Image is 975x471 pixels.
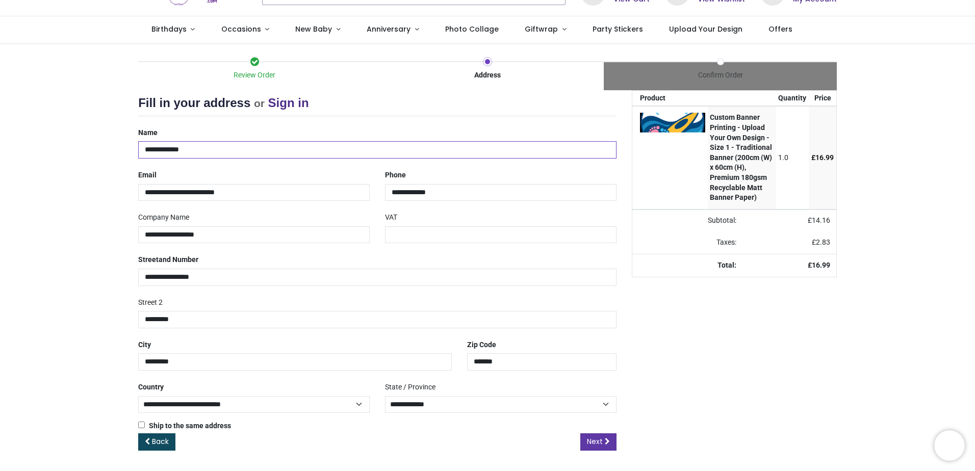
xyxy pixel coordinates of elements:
[385,209,397,226] label: VAT
[138,70,371,81] div: Review Order
[815,153,834,162] span: 16.99
[778,153,806,163] div: 1.0
[151,24,187,34] span: Birthdays
[138,336,151,354] label: City
[254,97,265,109] small: or
[812,261,830,269] span: 16.99
[138,209,189,226] label: Company Name
[159,255,198,264] span: and Number
[812,216,830,224] span: 14.16
[640,113,705,132] img: 9m6INEAAAAGSURBVAMAEYup39oOZxAAAAAASUVORK5CYII=
[152,436,169,447] span: Back
[138,96,250,110] span: Fill in your address
[593,24,643,34] span: Party Stickers
[221,24,261,34] span: Occasions
[808,261,830,269] strong: £
[768,24,792,34] span: Offers
[445,24,499,34] span: Photo Collage
[632,91,708,106] th: Product
[385,167,406,184] label: Phone
[138,124,158,142] label: Name
[138,422,145,428] input: Ship to the same address
[808,216,830,224] span: £
[353,16,432,43] a: Anniversary
[367,24,410,34] span: Anniversary
[632,210,742,232] td: Subtotal:
[138,251,198,269] label: Street
[934,430,965,461] iframe: Brevo live chat
[208,16,283,43] a: Occasions
[525,24,558,34] span: Giftwrap
[295,24,332,34] span: New Baby
[580,433,617,451] a: Next
[138,379,164,396] label: Country
[511,16,579,43] a: Giftwrap
[467,336,496,354] label: Zip Code
[138,421,231,431] label: Ship to the same address
[283,16,354,43] a: New Baby
[371,70,604,81] div: Address
[811,153,834,162] span: £
[632,231,742,254] td: Taxes:
[138,433,175,451] a: Back
[268,96,309,110] a: Sign in
[710,113,772,201] strong: Custom Banner Printing - Upload Your Own Design - Size 1 - Traditional Banner (200cm (W) x 60cm (...
[385,379,435,396] label: State / Province
[816,238,830,246] span: 2.83
[812,238,830,246] span: £
[669,24,742,34] span: Upload Your Design
[809,91,836,106] th: Price
[604,70,837,81] div: Confirm Order
[776,91,809,106] th: Quantity
[138,167,157,184] label: Email
[587,436,603,447] span: Next
[717,261,736,269] strong: Total:
[138,16,208,43] a: Birthdays
[138,294,163,311] label: Street 2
